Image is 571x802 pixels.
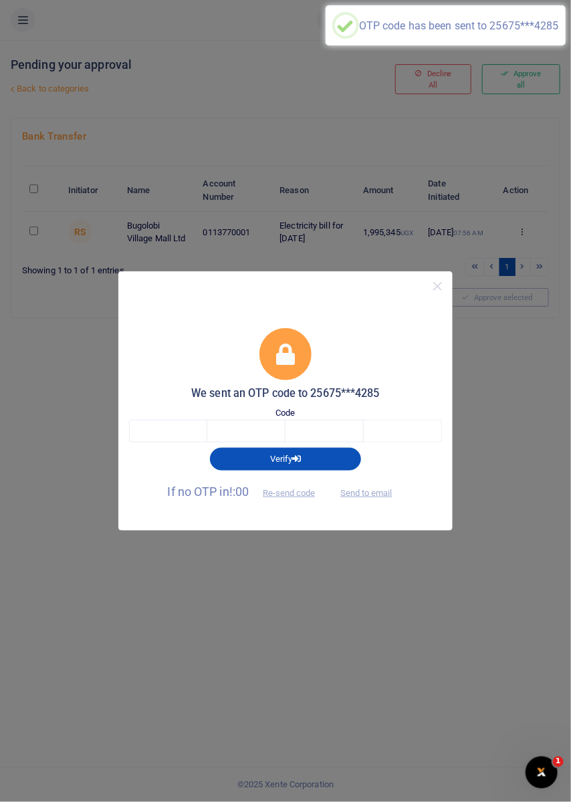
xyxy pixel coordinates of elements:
label: Code [275,406,295,420]
span: If no OTP in [168,485,327,499]
button: Verify [210,448,361,471]
iframe: Intercom live chat [526,757,558,789]
span: 1 [553,757,564,767]
span: !:00 [229,485,249,499]
div: OTP code has been sent to 25675***4285 [359,19,559,32]
button: Close [428,277,447,296]
h5: We sent an OTP code to 25675***4285 [129,387,442,400]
